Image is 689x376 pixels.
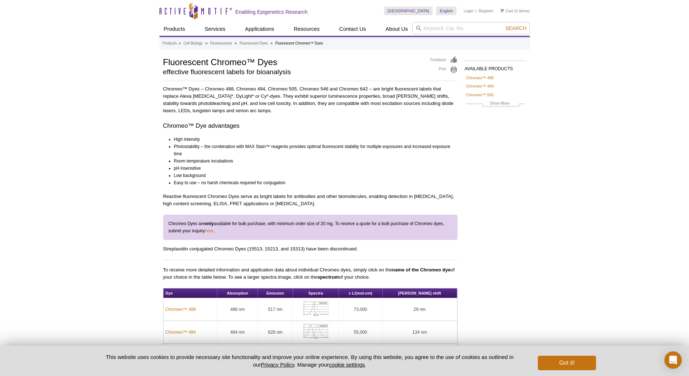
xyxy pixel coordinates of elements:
[303,301,328,316] img: Click to see the Chromeo™ 488 Fluorescent Dye Spectra
[430,66,458,74] a: Print
[165,306,196,313] a: Chromeo™ 488
[392,267,451,273] strong: name of the Chromeo dye
[174,172,451,179] li: Low background
[465,60,526,73] h2: AVAILABLE PRODUCTS
[383,344,457,367] td: 21 nm
[318,274,339,280] strong: spectrum
[160,22,190,36] a: Products
[383,321,457,344] td: 134 nm
[384,7,433,15] a: [GEOGRAPHIC_DATA]
[503,25,528,31] button: Search
[93,353,526,368] p: This website uses cookies to provide necessary site functionality and improve your online experie...
[179,41,181,45] li: »
[239,40,268,47] a: Fluorescent Dyes
[174,136,451,143] li: High intensity
[183,40,203,47] a: Cell Biology
[258,288,293,298] th: Emission
[163,122,458,130] h3: Chromeo™ Dye advantages
[217,344,258,367] td: 505 nm
[200,22,230,36] a: Services
[466,75,494,81] a: Chromeo™ 488
[261,362,294,368] a: Privacy Policy
[303,324,328,339] img: Click to see the Chromeo™ 494 Fluorescent Dye Spectra
[258,298,293,321] td: 517 nm
[505,25,526,31] span: Search
[205,227,213,235] a: here
[335,22,370,36] a: Contact Us
[339,344,383,367] td: 70,000
[275,41,323,45] li: Fluorescent Chromeo™ Dyes
[163,40,177,47] a: Products
[412,22,530,34] input: Keyword, Cat. No.
[241,22,278,36] a: Applications
[163,215,458,240] div: Chromeo Dyes are available for bulk purchase, with minimum order size of 20 mg. To receive a quot...
[235,41,237,45] li: »
[383,298,457,321] td: 29 nm
[466,92,494,98] a: Chromeo™ 505
[501,8,513,13] a: Cart
[293,288,339,298] th: Spectra
[205,41,208,45] li: »
[664,351,682,369] div: Open Intercom Messenger
[174,143,451,157] li: Photostability – the combination with MAX Stain™ reagents provides optimal fluorescent stability ...
[383,288,457,298] th: [PERSON_NAME] shift
[271,41,273,45] li: »
[163,288,218,298] th: Dye
[165,329,196,336] a: Chromeo™ 494
[466,100,525,108] a: Show More
[174,179,451,186] li: Easy to use – no harsh chemicals required for conjugation
[217,298,258,321] td: 488 nm
[163,69,423,75] h2: effective fluorescent labels for bioanalysis
[381,22,412,36] a: About Us
[466,83,494,89] a: Chromeo™ 494
[174,157,451,165] li: Room temperature incubations
[501,9,504,12] img: Your Cart
[289,22,324,36] a: Resources
[205,221,214,226] strong: only
[258,344,293,367] td: 526 nm
[436,7,456,15] a: English
[210,40,232,47] a: Fluorescence
[174,165,451,172] li: pH insensitive
[479,8,493,13] a: Register
[235,9,308,15] h2: Enabling Epigenetics Research
[339,321,383,344] td: 55,000
[476,7,477,15] li: |
[163,85,458,114] p: Chromeo™ Dyes – Chromeo 488, Chromeo 494, Chromeo 505, Chromeo 546 and Chromeo 642 – are bright f...
[163,56,423,67] h1: Fluorescent Chromeo™ Dyes
[464,8,473,13] a: Login
[163,193,458,207] p: Reactive fluorescent Chromeo Dyes serve as bright labels for antibodies and other biomolecules, e...
[163,245,458,253] p: Streptavidin conjugated Chromeo Dyes (15513, 15213, and 15313) have been discontinued.
[329,362,365,368] button: cookie settings
[501,7,530,15] li: (0 items)
[339,288,383,298] th: ε L/(mol-cm)
[217,288,258,298] th: Absorption
[163,266,458,281] p: To receive more detailed information and application data about individual Chromeo dyes, simply c...
[217,321,258,344] td: 494 nm
[538,356,596,370] button: Got it!
[258,321,293,344] td: 628 nm
[339,298,383,321] td: 73,000
[430,56,458,64] a: Feedback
